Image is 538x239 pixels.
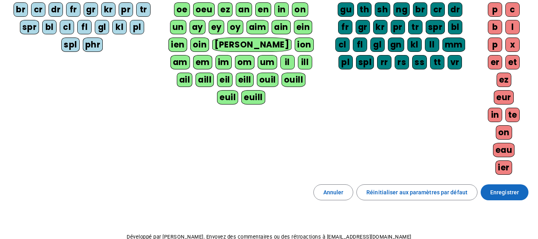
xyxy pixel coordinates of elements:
div: te [505,108,520,122]
button: Enregistrer [481,184,528,200]
span: Enregistrer [490,188,519,197]
div: in [488,108,502,122]
div: kr [373,20,387,34]
div: cr [31,2,45,17]
span: Annuler [323,188,344,197]
div: pr [119,2,133,17]
div: spr [426,20,445,34]
div: om [235,55,254,69]
div: kl [112,20,127,34]
div: eil [217,73,233,87]
div: th [357,2,372,17]
div: phr [83,38,103,52]
div: cl [335,38,350,52]
div: aim [247,20,269,34]
div: fl [77,20,92,34]
div: ein [294,20,313,34]
div: ion [295,38,314,52]
div: oin [190,38,209,52]
div: tr [136,2,151,17]
div: x [505,38,520,52]
div: br [413,2,427,17]
div: am [170,55,190,69]
div: on [496,125,512,140]
div: oe [174,2,190,17]
div: ey [209,20,224,34]
div: l [505,20,520,34]
div: ier [495,160,512,175]
div: gu [338,2,354,17]
div: vr [448,55,462,69]
div: fr [338,20,352,34]
div: cl [60,20,74,34]
div: spl [356,55,374,69]
div: ez [218,2,233,17]
div: ain [272,20,291,34]
div: kr [101,2,115,17]
div: oy [227,20,243,34]
div: ien [168,38,187,52]
div: em [193,55,212,69]
div: ouil [257,73,278,87]
div: pl [130,20,144,34]
div: bl [448,20,462,34]
div: gr [84,2,98,17]
div: gl [370,38,385,52]
button: Réinitialiser aux paramètres par défaut [356,184,477,200]
div: euil [217,90,238,105]
div: c [505,2,520,17]
div: pl [338,55,353,69]
div: ail [177,73,193,87]
div: fl [353,38,367,52]
div: im [215,55,232,69]
div: spr [20,20,39,34]
div: spl [61,38,80,52]
div: cr [430,2,445,17]
div: br [14,2,28,17]
div: rs [395,55,409,69]
div: p [488,38,502,52]
div: pr [391,20,405,34]
div: rr [377,55,391,69]
div: kl [407,38,422,52]
div: un [170,20,186,34]
div: b [488,20,502,34]
div: sh [375,2,390,17]
div: ouill [282,73,305,87]
div: um [258,55,277,69]
button: Annuler [313,184,354,200]
div: mm [442,38,465,52]
div: et [505,55,520,69]
div: ll [425,38,439,52]
div: dr [49,2,63,17]
div: dr [448,2,462,17]
div: ay [190,20,205,34]
div: [PERSON_NAME] [212,38,291,52]
div: gn [388,38,404,52]
div: eill [236,73,254,87]
div: ill [298,55,312,69]
div: on [292,2,308,17]
div: oeu [193,2,215,17]
div: ng [393,2,410,17]
div: gr [356,20,370,34]
div: p [488,2,502,17]
div: tt [430,55,444,69]
div: il [280,55,295,69]
span: Réinitialiser aux paramètres par défaut [366,188,468,197]
div: eur [494,90,514,105]
div: gl [95,20,109,34]
div: fr [66,2,80,17]
div: eau [493,143,515,157]
div: aill [196,73,214,87]
div: in [274,2,289,17]
div: tr [408,20,423,34]
div: ss [412,55,427,69]
div: en [255,2,271,17]
div: er [488,55,502,69]
div: ez [497,73,511,87]
div: euill [241,90,265,105]
div: an [236,2,252,17]
div: bl [42,20,57,34]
